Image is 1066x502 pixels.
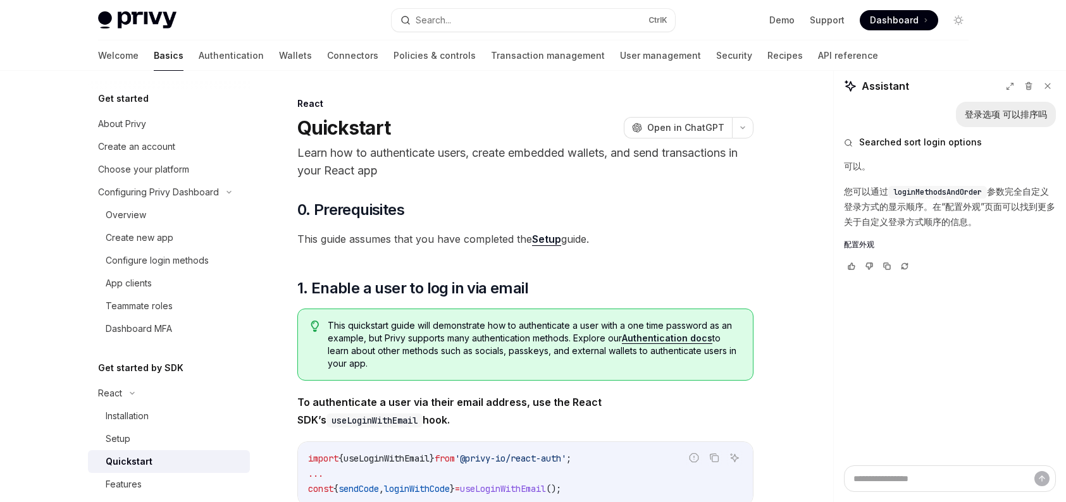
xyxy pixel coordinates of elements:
[308,453,338,464] span: import
[297,230,753,248] span: This guide assumes that you have completed the guide.
[726,450,743,466] button: Ask AI
[870,14,919,27] span: Dashboard
[98,386,122,401] div: React
[154,40,183,71] a: Basics
[844,240,874,250] span: 配置外观
[769,14,795,27] a: Demo
[844,240,1056,250] a: 配置外观
[844,184,1056,230] p: 您可以通过 参数完全自定义登录方式的显示顺序。在“配置外观”页面可以找到更多关于自定义登录方式顺序的信息。
[106,321,172,336] div: Dashboard MFA
[88,405,250,427] a: Installation
[88,135,250,158] a: Create an account
[88,317,250,340] a: Dashboard MFA
[716,40,752,71] a: Security
[624,117,732,138] button: Open in ChatGPT
[297,278,528,298] span: 1. Enable a user to log in via email
[88,450,250,473] a: Quickstart
[818,40,878,71] a: API reference
[810,14,845,27] a: Support
[859,136,982,149] span: Searched sort login options
[98,360,183,376] h5: Get started by SDK
[88,113,250,135] a: About Privy
[297,396,602,426] strong: To authenticate a user via their email address, use the React SDK’s hook.
[98,91,149,106] h5: Get started
[416,13,451,28] div: Search...
[98,116,146,132] div: About Privy
[106,408,149,424] div: Installation
[297,200,404,220] span: 0. Prerequisites
[88,226,250,249] a: Create new app
[392,9,675,32] button: Search...CtrlK
[279,40,312,71] a: Wallets
[88,295,250,317] a: Teammate roles
[98,185,219,200] div: Configuring Privy Dashboard
[893,187,982,197] span: loginMethodsAndOrder
[88,427,250,450] a: Setup
[297,116,391,139] h1: Quickstart
[394,40,476,71] a: Policies & controls
[106,230,173,245] div: Create new app
[106,477,142,492] div: Features
[647,121,724,134] span: Open in ChatGPT
[965,108,1047,121] div: 登录选项 可以排序吗
[98,11,177,29] img: light logo
[491,40,605,71] a: Transaction management
[706,450,722,466] button: Copy the contents from the code block
[622,333,712,344] a: Authentication docs
[297,97,753,110] div: React
[98,162,189,177] div: Choose your platform
[566,453,571,464] span: ;
[327,40,378,71] a: Connectors
[326,413,423,427] code: useLoginWithEmail
[88,272,250,295] a: App clients
[435,453,455,464] span: from
[106,276,152,291] div: App clients
[106,207,146,223] div: Overview
[344,453,430,464] span: useLoginWithEmail
[88,204,250,226] a: Overview
[767,40,803,71] a: Recipes
[106,431,130,446] div: Setup
[532,233,561,246] a: Setup
[862,78,909,94] span: Assistant
[686,450,702,466] button: Report incorrect code
[98,139,175,154] div: Create an account
[106,454,152,469] div: Quickstart
[948,10,969,30] button: Toggle dark mode
[106,253,209,268] div: Configure login methods
[88,249,250,272] a: Configure login methods
[328,319,740,370] span: This quickstart guide will demonstrate how to authenticate a user with a one time password as an ...
[860,10,938,30] a: Dashboard
[88,473,250,496] a: Features
[338,453,344,464] span: {
[648,15,667,25] span: Ctrl K
[455,453,566,464] span: '@privy-io/react-auth'
[620,40,701,71] a: User management
[199,40,264,71] a: Authentication
[430,453,435,464] span: }
[844,159,1056,174] p: 可以。
[844,136,1056,149] button: Searched sort login options
[88,158,250,181] a: Choose your platform
[1034,471,1050,486] button: Send message
[311,321,319,332] svg: Tip
[297,144,753,180] p: Learn how to authenticate users, create embedded wallets, and send transactions in your React app
[98,40,139,71] a: Welcome
[106,298,173,314] div: Teammate roles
